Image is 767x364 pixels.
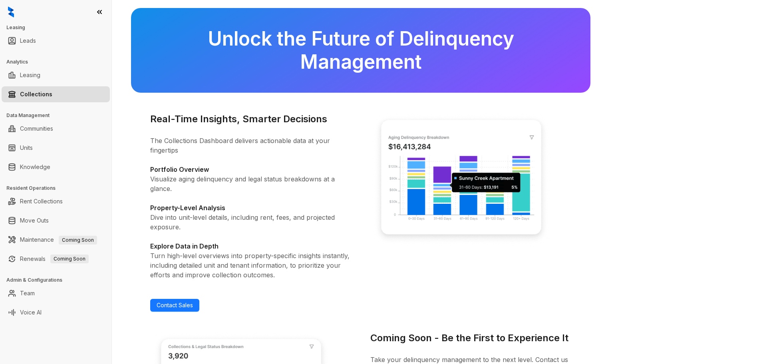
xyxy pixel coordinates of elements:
a: Rent Collections [20,193,63,209]
h2: Unlock the Future of Delinquency Management [150,27,571,74]
li: Knowledge [2,159,110,175]
a: Collections [20,86,52,102]
li: Leads [2,33,110,49]
p: Visualize aging delinquency and legal status breakdowns at a glance. [150,174,351,193]
a: Units [20,140,33,156]
p: The Collections Dashboard delivers actionable data at your fingertips [150,136,351,155]
li: Leasing [2,67,110,83]
h4: Explore Data in Depth [150,241,351,251]
li: Collections [2,86,110,102]
li: Maintenance [2,232,110,248]
li: Rent Collections [2,193,110,209]
h3: Coming Soon - Be the First to Experience It [370,331,571,345]
li: Units [2,140,110,156]
a: Communities [20,121,53,137]
a: Leasing [20,67,40,83]
a: Team [20,285,35,301]
h3: Real-Time Insights, Smarter Decisions [150,112,351,126]
h3: Data Management [6,112,111,119]
li: Team [2,285,110,301]
img: logo [8,6,14,18]
li: Renewals [2,251,110,267]
h3: Analytics [6,58,111,66]
h4: Portfolio Overview [150,165,351,174]
li: Communities [2,121,110,137]
p: Turn high-level overviews into property-specific insights instantly, including detailed unit and ... [150,251,351,280]
a: Move Outs [20,213,49,229]
span: Coming Soon [59,236,97,245]
a: Leads [20,33,36,49]
li: Move Outs [2,213,110,229]
span: Coming Soon [50,255,89,263]
span: Contact Sales [157,301,193,310]
a: Voice AI [20,304,42,320]
p: Dive into unit-level details, including rent, fees, and projected exposure. [150,213,351,232]
a: Contact Sales [150,299,199,312]
h3: Resident Operations [6,185,111,192]
a: Knowledge [20,159,50,175]
a: RenewalsComing Soon [20,251,89,267]
h3: Admin & Configurations [6,276,111,284]
li: Voice AI [2,304,110,320]
h3: Leasing [6,24,111,31]
img: Real-Time Insights, Smarter Decisions [370,112,552,248]
h4: Property-Level Analysis [150,203,351,213]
